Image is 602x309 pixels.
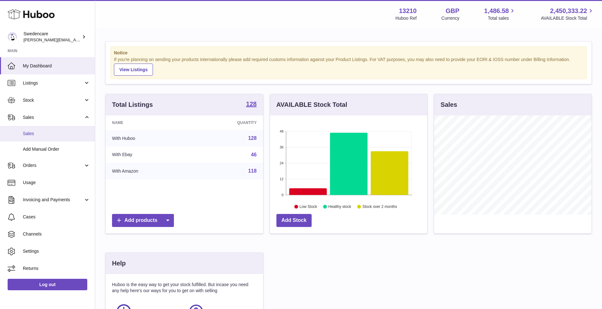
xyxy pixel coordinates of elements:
span: Sales [23,114,83,120]
text: Low Stock [300,204,317,209]
span: Sales [23,131,90,137]
span: Total sales [488,15,516,21]
a: Add Stock [276,214,312,227]
span: Invoicing and Payments [23,197,83,203]
a: 2,450,333.22 AVAILABLE Stock Total [541,7,594,21]
span: [PERSON_NAME][EMAIL_ADDRESS][PERSON_NAME][DOMAIN_NAME] [23,37,161,42]
span: Cases [23,214,90,220]
span: Usage [23,180,90,186]
img: daniel.corbridge@swedencare.co.uk [8,32,17,42]
span: Add Manual Order [23,146,90,152]
div: Currency [441,15,460,21]
span: 1,486.58 [484,7,509,15]
strong: Notice [114,50,583,56]
h3: Help [112,259,126,268]
strong: GBP [446,7,459,15]
h3: AVAILABLE Stock Total [276,100,347,109]
text: 48 [280,129,283,133]
div: Swedencare [23,31,81,43]
text: 12 [280,177,283,181]
a: 128 [246,101,256,108]
th: Name [106,115,192,130]
a: 118 [248,168,257,174]
a: 128 [248,135,257,141]
text: 24 [280,161,283,165]
text: Healthy stock [328,204,351,209]
text: 36 [280,145,283,149]
h3: Total Listings [112,100,153,109]
span: Listings [23,80,83,86]
p: Huboo is the easy way to get your stock fulfilled. But incase you need any help here's our ways f... [112,282,257,294]
strong: 13210 [399,7,417,15]
span: 2,450,333.22 [550,7,587,15]
span: Channels [23,231,90,237]
div: Huboo Ref [395,15,417,21]
span: AVAILABLE Stock Total [541,15,594,21]
span: Returns [23,265,90,271]
span: Settings [23,248,90,254]
strong: 128 [246,101,256,107]
div: If you're planning on sending your products internationally please add required customs informati... [114,57,583,76]
span: My Dashboard [23,63,90,69]
a: Log out [8,279,87,290]
a: Add products [112,214,174,227]
span: Stock [23,97,83,103]
span: Orders [23,162,83,168]
text: 0 [281,193,283,197]
a: View Listings [114,64,153,76]
td: With Ebay [106,147,192,163]
a: 46 [251,152,257,157]
td: With Amazon [106,163,192,179]
td: With Huboo [106,130,192,147]
text: Stock over 2 months [362,204,397,209]
h3: Sales [440,100,457,109]
a: 1,486.58 Total sales [484,7,516,21]
th: Quantity [192,115,263,130]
